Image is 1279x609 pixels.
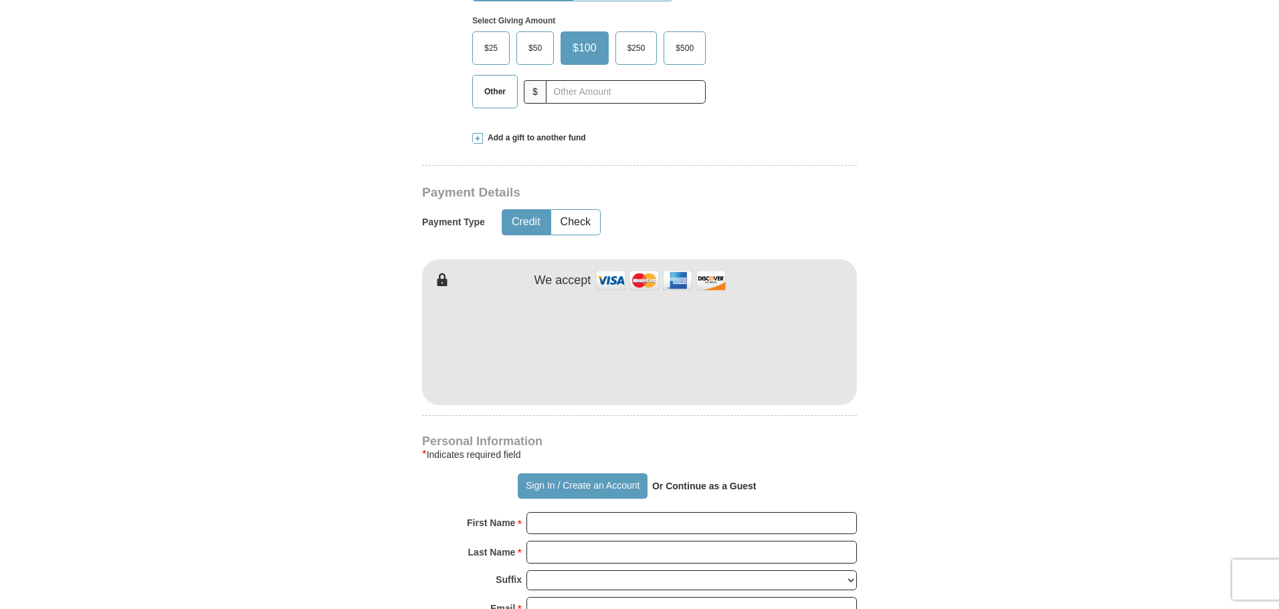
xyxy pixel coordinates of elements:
span: $250 [621,38,652,58]
strong: First Name [467,513,515,532]
div: Indicates required field [422,447,857,463]
span: $500 [669,38,700,58]
h5: Payment Type [422,217,485,228]
img: credit cards accepted [594,266,728,295]
strong: Select Giving Amount [472,16,555,25]
span: Add a gift to another fund [483,132,586,144]
span: $ [524,80,547,104]
h4: Personal Information [422,436,857,447]
input: Other Amount [546,80,706,104]
h3: Payment Details [422,185,763,201]
button: Sign In / Create an Account [518,473,647,499]
span: $25 [478,38,504,58]
span: Other [478,82,512,102]
button: Credit [502,210,550,235]
span: $100 [566,38,603,58]
button: Check [551,210,600,235]
span: $50 [522,38,549,58]
strong: Or Continue as a Guest [652,481,757,491]
strong: Last Name [468,543,516,562]
h4: We accept [534,273,591,288]
strong: Suffix [496,570,522,589]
